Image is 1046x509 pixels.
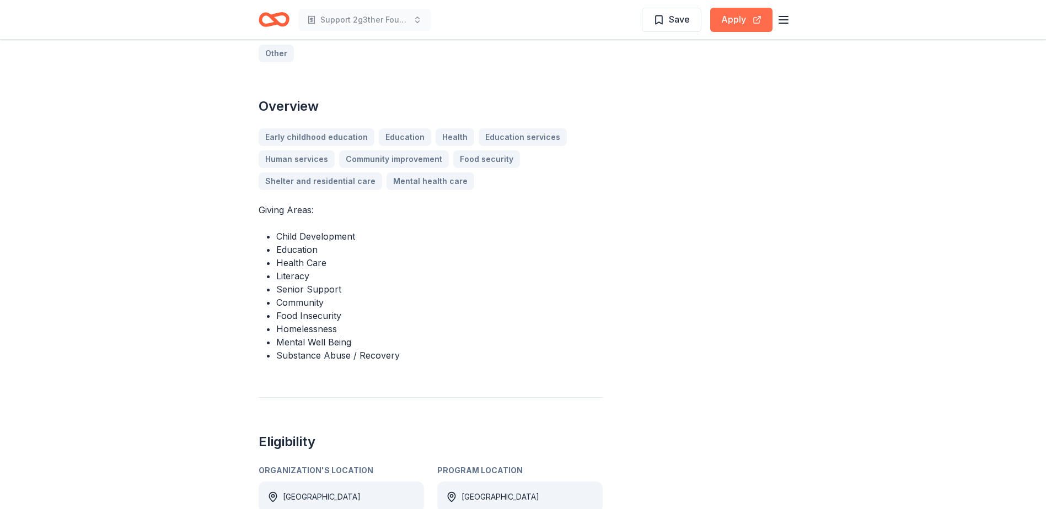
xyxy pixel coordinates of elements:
[276,322,603,335] li: Homelessness
[276,269,603,283] li: Literacy
[669,12,690,26] span: Save
[276,230,603,243] li: Child Development
[276,349,603,362] li: Substance Abuse / Recovery
[276,335,603,349] li: Mental Well Being
[259,7,289,33] a: Home
[259,203,603,216] p: Giving Areas:
[276,283,603,296] li: Senior Support
[259,45,294,62] a: Other
[642,8,701,32] button: Save
[276,309,603,322] li: Food Insecurity
[298,9,431,31] button: Support 2g3ther Foundation with food insecurity
[259,433,603,451] h2: Eligibility
[259,464,424,477] div: Organization's Location
[710,8,773,32] button: Apply
[259,98,603,115] h2: Overview
[276,243,603,256] li: Education
[276,256,603,269] li: Health Care
[462,490,539,503] div: [GEOGRAPHIC_DATA]
[283,490,361,503] div: [GEOGRAPHIC_DATA]
[320,13,409,26] span: Support 2g3ther Foundation with food insecurity
[683,40,761,53] button: Report a mistake
[437,464,603,477] div: Program Location
[276,296,603,309] li: Community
